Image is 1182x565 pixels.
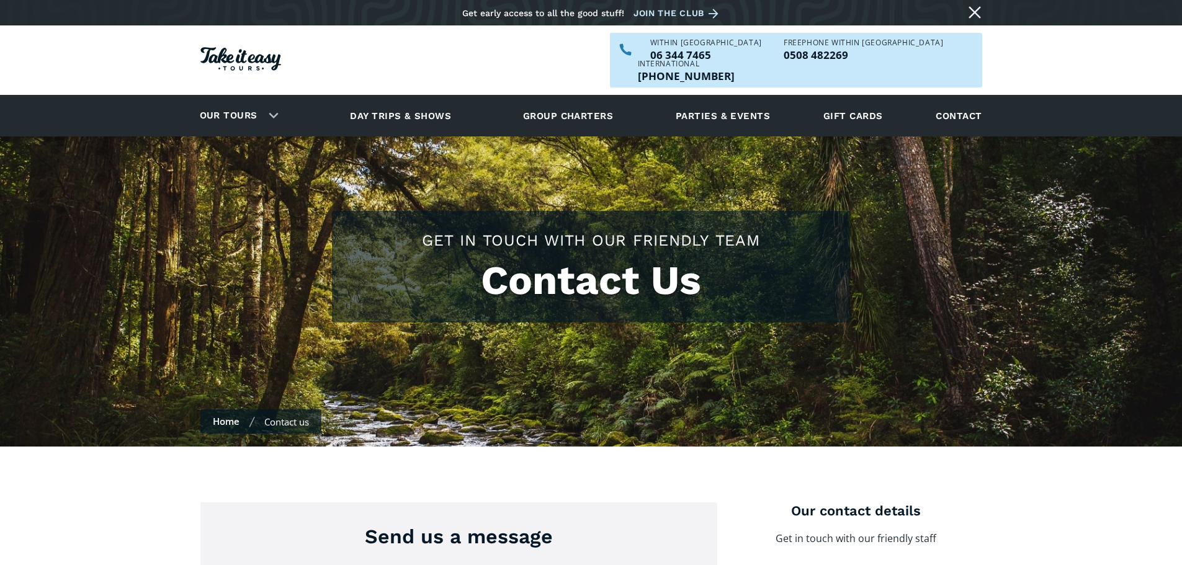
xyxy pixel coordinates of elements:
h4: Our contact details [763,502,949,520]
a: Gift cards [817,99,889,133]
div: Our tours [185,99,289,133]
img: Take it easy Tours logo [200,47,281,71]
a: Join the club [634,6,723,21]
a: Homepage [200,41,281,80]
div: WITHIN [GEOGRAPHIC_DATA] [650,39,762,47]
a: Call us outside of NZ on +6463447465 [638,71,735,81]
a: Our tours [190,101,267,130]
a: Parties & events [669,99,776,133]
h1: Contact Us [344,257,838,304]
p: Get in touch with our friendly staff [763,530,949,548]
p: 06 344 7465 [650,50,762,60]
div: International [638,60,735,68]
h2: GET IN TOUCH WITH OUR FRIENDLY TEAM [344,229,838,251]
div: Get early access to all the good stuff! [462,8,624,18]
a: Group charters [508,99,629,133]
a: Home [213,415,240,427]
a: Close message [965,2,985,22]
a: Call us freephone within NZ on 0508482269 [784,50,943,60]
h3: Send us a message [222,524,696,549]
p: [PHONE_NUMBER] [638,71,735,81]
nav: Breadcrumbs [200,409,321,434]
a: Call us within NZ on 063447465 [650,50,762,60]
a: Day trips & shows [334,99,467,133]
div: Contact us [264,416,309,428]
div: Freephone WITHIN [GEOGRAPHIC_DATA] [784,39,943,47]
a: Contact [929,99,988,133]
p: 0508 482269 [784,50,943,60]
